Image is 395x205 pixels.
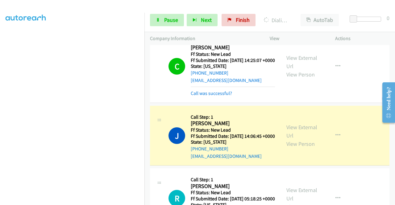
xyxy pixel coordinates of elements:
[286,124,317,139] a: View External Url
[191,120,273,127] h2: [PERSON_NAME]
[150,35,259,42] p: Company Information
[286,187,317,202] a: View External Url
[191,133,275,139] h5: Ff Submitted Date: [DATE] 14:06:45 +0000
[191,70,228,76] a: [PHONE_NUMBER]
[164,16,178,23] span: Pause
[168,58,185,75] h1: C
[191,190,275,196] h5: Ff Status: New Lead
[335,35,389,42] p: Actions
[301,14,339,26] button: AutoTab
[377,78,395,127] iframe: Resource Center
[270,35,324,42] p: View
[187,14,218,26] button: Next
[286,140,315,147] a: View Person
[191,139,275,145] h5: State: [US_STATE]
[191,146,228,152] a: [PHONE_NUMBER]
[236,16,250,23] span: Finish
[191,177,275,183] h5: Call Step: 1
[222,14,256,26] a: Finish
[191,114,275,120] h5: Call Step: 1
[191,127,275,133] h5: Ff Status: New Lead
[191,153,262,159] a: [EMAIL_ADDRESS][DOMAIN_NAME]
[387,14,389,22] div: 0
[286,54,317,70] a: View External Url
[286,71,315,78] a: View Person
[150,14,184,26] a: Pause
[191,77,262,83] a: [EMAIL_ADDRESS][DOMAIN_NAME]
[191,196,275,202] h5: Ff Submitted Date: [DATE] 05:18:25 +0000
[264,16,289,24] p: Dialing [PERSON_NAME]
[191,183,273,190] h2: [PERSON_NAME]
[191,57,275,64] h5: Ff Submitted Date: [DATE] 14:25:07 +0000
[191,51,275,57] h5: Ff Status: New Lead
[191,90,232,96] a: Call was successful?
[191,63,275,69] h5: State: [US_STATE]
[201,16,212,23] span: Next
[168,127,185,144] h1: J
[191,44,273,51] h2: [PERSON_NAME]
